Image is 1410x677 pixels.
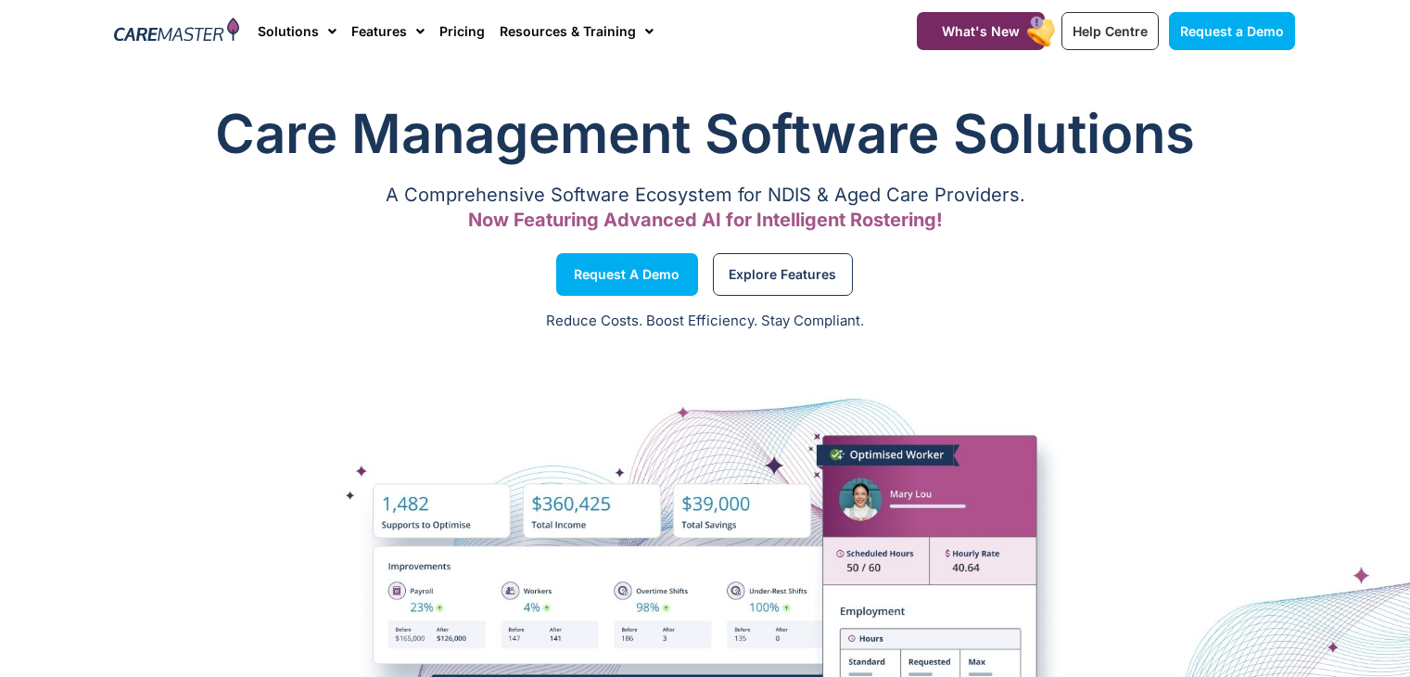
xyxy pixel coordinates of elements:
img: CareMaster Logo [114,18,239,45]
span: What's New [942,23,1020,39]
p: A Comprehensive Software Ecosystem for NDIS & Aged Care Providers. [115,189,1296,201]
a: Explore Features [713,253,853,296]
span: Now Featuring Advanced AI for Intelligent Rostering! [468,209,943,231]
p: Reduce Costs. Boost Efficiency. Stay Compliant. [11,311,1399,332]
span: Request a Demo [1180,23,1284,39]
a: What's New [917,12,1045,50]
a: Request a Demo [556,253,698,296]
h1: Care Management Software Solutions [115,96,1296,171]
span: Request a Demo [574,270,680,279]
span: Explore Features [729,270,836,279]
a: Help Centre [1061,12,1159,50]
span: Help Centre [1073,23,1148,39]
a: Request a Demo [1169,12,1295,50]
